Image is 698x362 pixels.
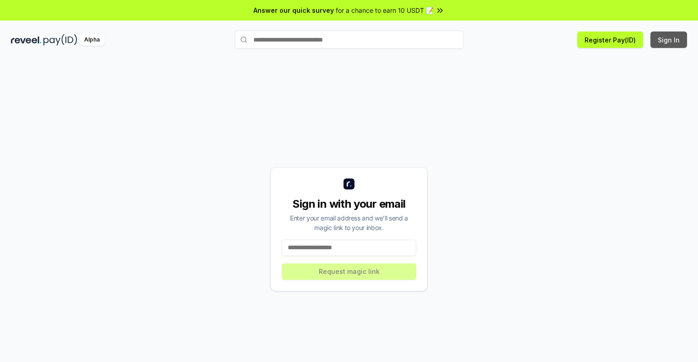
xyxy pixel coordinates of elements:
[336,5,434,15] span: for a chance to earn 10 USDT 📝
[79,34,105,46] div: Alpha
[253,5,334,15] span: Answer our quick survey
[43,34,77,46] img: pay_id
[577,31,643,48] button: Register Pay(ID)
[11,34,42,46] img: reveel_dark
[650,31,687,48] button: Sign In
[282,213,416,232] div: Enter your email address and we’ll send a magic link to your inbox.
[344,178,354,189] img: logo_small
[282,197,416,211] div: Sign in with your email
